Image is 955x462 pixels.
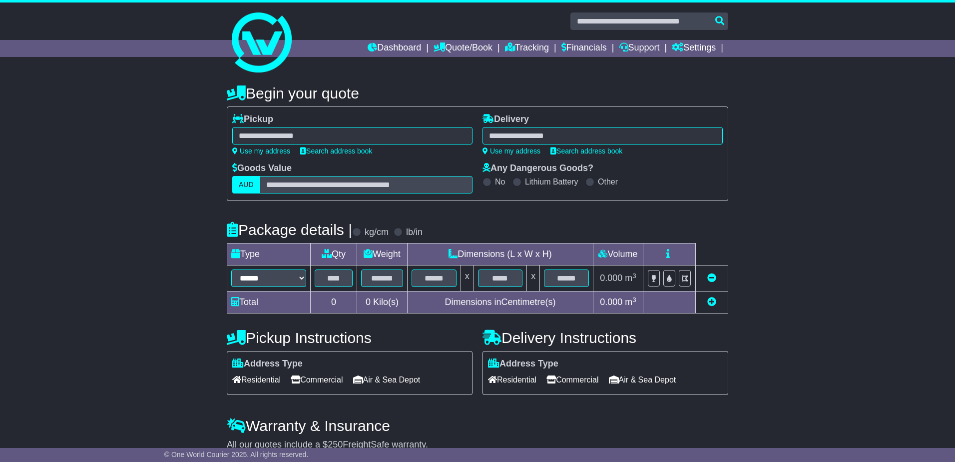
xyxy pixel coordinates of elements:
label: Any Dangerous Goods? [482,163,593,174]
td: 0 [311,291,357,313]
span: Residential [232,372,281,387]
a: Dashboard [368,40,421,57]
label: lb/in [406,227,423,238]
td: Volume [593,243,643,265]
span: Residential [488,372,536,387]
td: Dimensions (L x W x H) [407,243,593,265]
span: Commercial [546,372,598,387]
label: AUD [232,176,260,193]
label: Address Type [232,358,303,369]
span: 0.000 [600,273,622,283]
a: Settings [672,40,716,57]
a: Add new item [707,297,716,307]
h4: Delivery Instructions [482,329,728,346]
label: Goods Value [232,163,292,174]
td: Weight [357,243,408,265]
h4: Package details | [227,221,352,238]
span: © One World Courier 2025. All rights reserved. [164,450,309,458]
span: 250 [328,439,343,449]
h4: Pickup Instructions [227,329,473,346]
a: Financials [561,40,607,57]
td: Kilo(s) [357,291,408,313]
a: Remove this item [707,273,716,283]
td: x [527,265,540,291]
td: Dimensions in Centimetre(s) [407,291,593,313]
span: m [625,273,636,283]
h4: Begin your quote [227,85,728,101]
a: Support [619,40,660,57]
a: Quote/Book [434,40,492,57]
label: Pickup [232,114,273,125]
span: Air & Sea Depot [353,372,421,387]
h4: Warranty & Insurance [227,417,728,434]
span: 0 [366,297,371,307]
span: 0.000 [600,297,622,307]
sup: 3 [632,296,636,303]
a: Tracking [505,40,549,57]
label: Other [598,177,618,186]
span: Air & Sea Depot [609,372,676,387]
span: Commercial [291,372,343,387]
td: Qty [311,243,357,265]
span: m [625,297,636,307]
label: Delivery [482,114,529,125]
a: Use my address [482,147,540,155]
label: kg/cm [365,227,389,238]
label: Lithium Battery [525,177,578,186]
a: Use my address [232,147,290,155]
td: Type [227,243,311,265]
label: Address Type [488,358,558,369]
div: All our quotes include a $ FreightSafe warranty. [227,439,728,450]
label: No [495,177,505,186]
a: Search address book [550,147,622,155]
td: x [461,265,474,291]
td: Total [227,291,311,313]
a: Search address book [300,147,372,155]
sup: 3 [632,272,636,279]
